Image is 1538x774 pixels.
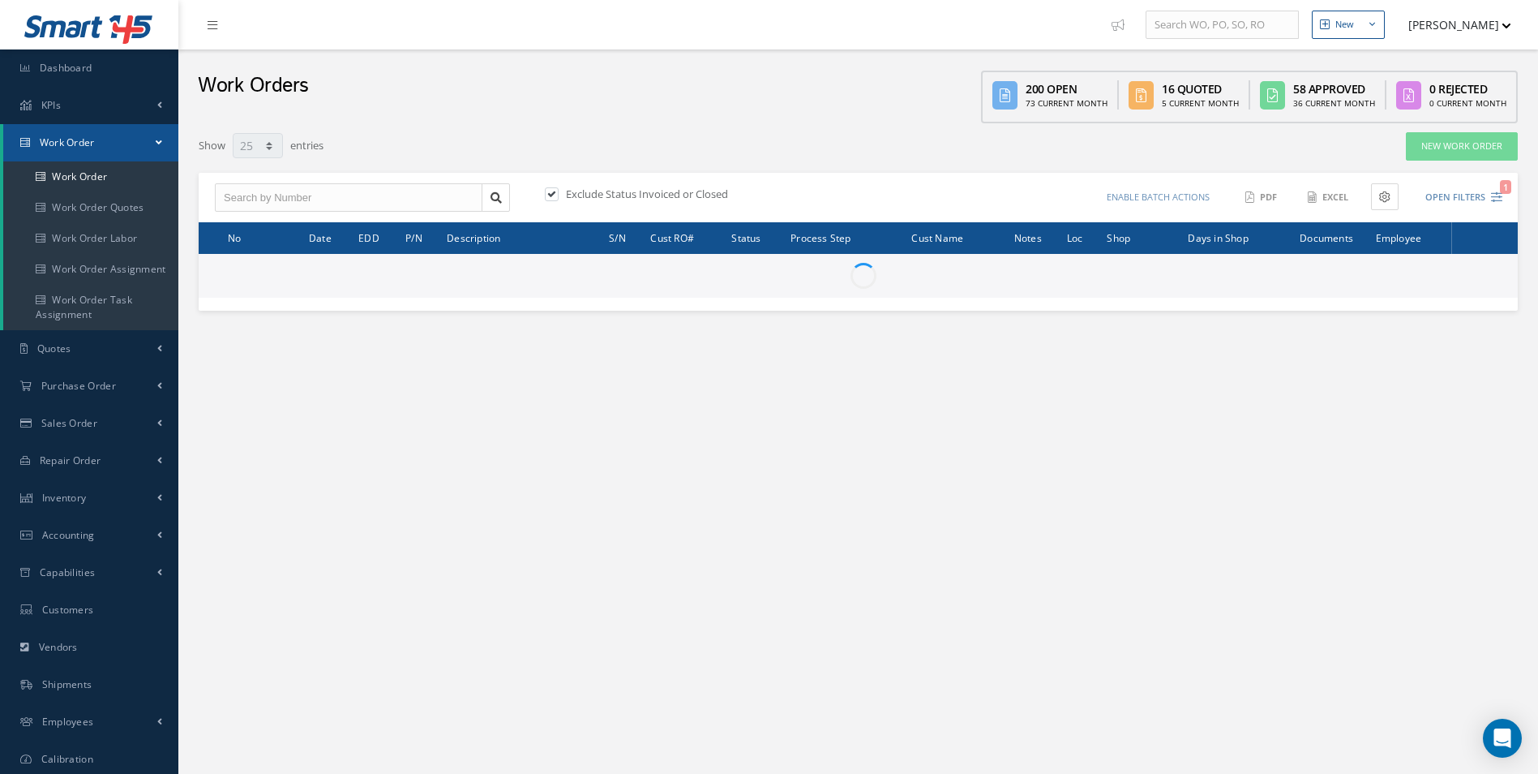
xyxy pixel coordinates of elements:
[290,131,323,154] label: entries
[1300,183,1359,212] button: Excel
[228,230,241,245] span: No
[42,677,92,691] span: Shipments
[1500,180,1511,194] span: 1
[1188,230,1248,245] span: Days in Shop
[790,230,850,245] span: Process Step
[1411,184,1502,211] button: Open Filters1
[41,379,116,393] span: Purchase Order
[1026,80,1107,97] div: 200 Open
[42,491,87,505] span: Inventory
[562,187,728,201] label: Exclude Status Invoiced or Closed
[1293,97,1375,110] div: 36 Current Month
[1026,97,1107,110] div: 73 Current Month
[1376,230,1422,245] span: Employee
[37,342,71,355] span: Quotes
[1483,719,1522,758] div: Open Intercom Messenger
[42,603,94,617] span: Customers
[1107,230,1130,245] span: Shop
[3,161,178,192] a: Work Order
[40,565,96,579] span: Capabilities
[1429,97,1506,110] div: 0 Current Month
[3,192,178,223] a: Work Order Quotes
[198,74,309,98] h2: Work Orders
[3,223,178,254] a: Work Order Labor
[1162,97,1239,110] div: 5 Current Month
[199,131,225,154] label: Show
[358,230,379,245] span: EDD
[3,124,178,161] a: Work Order
[1335,18,1354,32] div: New
[3,285,178,330] a: Work Order Task Assignment
[1300,230,1353,245] span: Documents
[1429,80,1506,97] div: 0 Rejected
[405,230,422,245] span: P/N
[309,230,332,245] span: Date
[39,640,78,654] span: Vendors
[447,230,500,245] span: Description
[1014,230,1042,245] span: Notes
[215,183,482,213] input: Search by Number
[41,416,97,430] span: Sales Order
[1293,80,1375,97] div: 58 Approved
[40,61,92,75] span: Dashboard
[40,135,95,149] span: Work Order
[1067,230,1083,245] span: Loc
[41,752,93,766] span: Calibration
[1237,183,1287,212] button: PDF
[1091,183,1225,212] button: Enable batch actions
[650,230,694,245] span: Cust RO#
[1162,80,1239,97] div: 16 Quoted
[731,230,760,245] span: Status
[609,230,626,245] span: S/N
[1312,11,1385,39] button: New
[40,454,101,467] span: Repair Order
[42,528,95,542] span: Accounting
[911,230,963,245] span: Cust Name
[41,98,61,112] span: KPIs
[1393,9,1511,41] button: [PERSON_NAME]
[3,254,178,285] a: Work Order Assignment
[42,715,94,729] span: Employees
[1146,11,1299,40] input: Search WO, PO, SO, RO
[542,187,858,205] div: Exclude Status Invoiced or Closed
[1406,132,1518,161] a: New Work Order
